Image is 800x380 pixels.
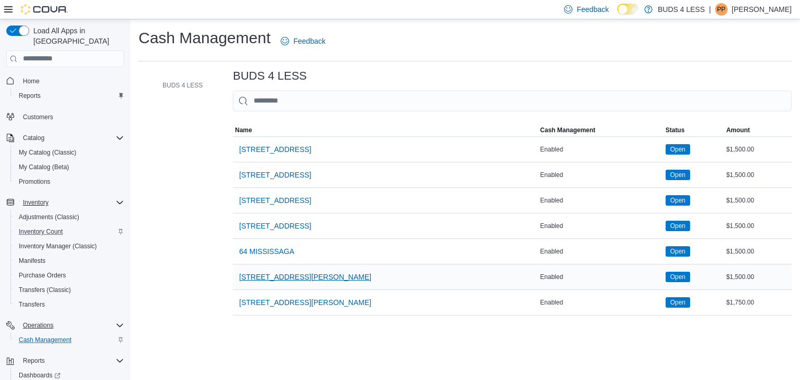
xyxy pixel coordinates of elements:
p: [PERSON_NAME] [732,3,792,16]
button: [STREET_ADDRESS] [235,139,315,160]
a: Purchase Orders [15,269,70,282]
a: Reports [15,90,45,102]
button: BUDS 4 LESS [148,79,207,92]
span: Load All Apps in [GEOGRAPHIC_DATA] [29,26,124,46]
span: Transfers (Classic) [15,284,124,296]
p: | [709,3,711,16]
div: $1,500.00 [724,220,792,232]
span: Inventory Manager (Classic) [19,242,97,250]
span: Transfers [19,300,45,309]
a: Promotions [15,175,55,188]
span: Transfers [15,298,124,311]
span: Open [666,272,690,282]
span: BUDS 4 LESS [162,81,203,90]
span: Open [666,170,690,180]
span: Open [666,297,690,308]
span: Inventory Count [19,227,63,236]
span: [STREET_ADDRESS] [239,195,311,206]
span: Operations [19,319,124,332]
button: [STREET_ADDRESS] [235,216,315,236]
div: Enabled [538,194,664,207]
input: This is a search bar. As you type, the results lower in the page will automatically filter. [233,91,792,111]
span: Open [666,144,690,155]
span: PP [717,3,726,16]
button: Transfers [10,297,128,312]
button: Transfers (Classic) [10,283,128,297]
button: Catalog [2,131,128,145]
span: Customers [19,110,124,123]
span: Inventory Count [15,225,124,238]
button: Reports [19,354,49,367]
button: Reports [2,353,128,368]
span: Status [666,126,685,134]
img: Cova [21,4,68,15]
span: Open [670,298,685,307]
span: Amount [726,126,749,134]
button: Status [664,124,724,136]
span: My Catalog (Classic) [19,148,77,157]
span: Feedback [577,4,608,15]
span: Catalog [23,134,44,142]
span: [STREET_ADDRESS] [239,221,311,231]
span: Feedback [293,36,325,46]
button: [STREET_ADDRESS] [235,190,315,211]
div: $1,500.00 [724,143,792,156]
button: Catalog [19,132,48,144]
button: Manifests [10,254,128,268]
a: My Catalog (Beta) [15,161,73,173]
span: Inventory [23,198,48,207]
h1: Cash Management [139,28,270,48]
span: Inventory Manager (Classic) [15,240,124,252]
a: Transfers [15,298,49,311]
button: Inventory [2,195,128,210]
span: Promotions [15,175,124,188]
button: [STREET_ADDRESS][PERSON_NAME] [235,292,376,313]
span: Inventory [19,196,124,209]
span: Reports [15,90,124,102]
span: Home [23,77,40,85]
a: Cash Management [15,334,76,346]
button: My Catalog (Classic) [10,145,128,160]
span: Name [235,126,252,134]
span: Reports [19,92,41,100]
a: My Catalog (Classic) [15,146,81,159]
span: Adjustments (Classic) [15,211,124,223]
button: Cash Management [10,333,128,347]
a: Customers [19,111,57,123]
button: Name [233,124,538,136]
a: Adjustments (Classic) [15,211,83,223]
div: $1,500.00 [724,245,792,258]
a: Inventory Count [15,225,67,238]
div: Enabled [538,296,664,309]
button: Adjustments (Classic) [10,210,128,224]
button: Home [2,73,128,88]
span: Dashboards [19,371,60,379]
div: $1,500.00 [724,169,792,181]
span: [STREET_ADDRESS] [239,170,311,180]
button: Amount [724,124,792,136]
div: $1,500.00 [724,271,792,283]
span: Catalog [19,132,124,144]
span: Home [19,74,124,87]
span: Open [666,195,690,206]
a: Feedback [277,31,329,52]
span: Customers [23,113,53,121]
button: Customers [2,109,128,124]
span: Manifests [15,255,124,267]
span: Open [670,196,685,205]
span: 64 MISSISSAGA [239,246,294,257]
span: Reports [19,354,124,367]
h3: BUDS 4 LESS [233,70,307,82]
span: Adjustments (Classic) [19,213,79,221]
span: Cash Management [540,126,595,134]
button: 64 MISSISSAGA [235,241,298,262]
div: Enabled [538,143,664,156]
span: Open [666,221,690,231]
span: [STREET_ADDRESS] [239,144,311,155]
span: Open [670,247,685,256]
input: Dark Mode [617,4,639,15]
button: Cash Management [538,124,664,136]
a: Inventory Manager (Classic) [15,240,101,252]
span: Open [670,221,685,231]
